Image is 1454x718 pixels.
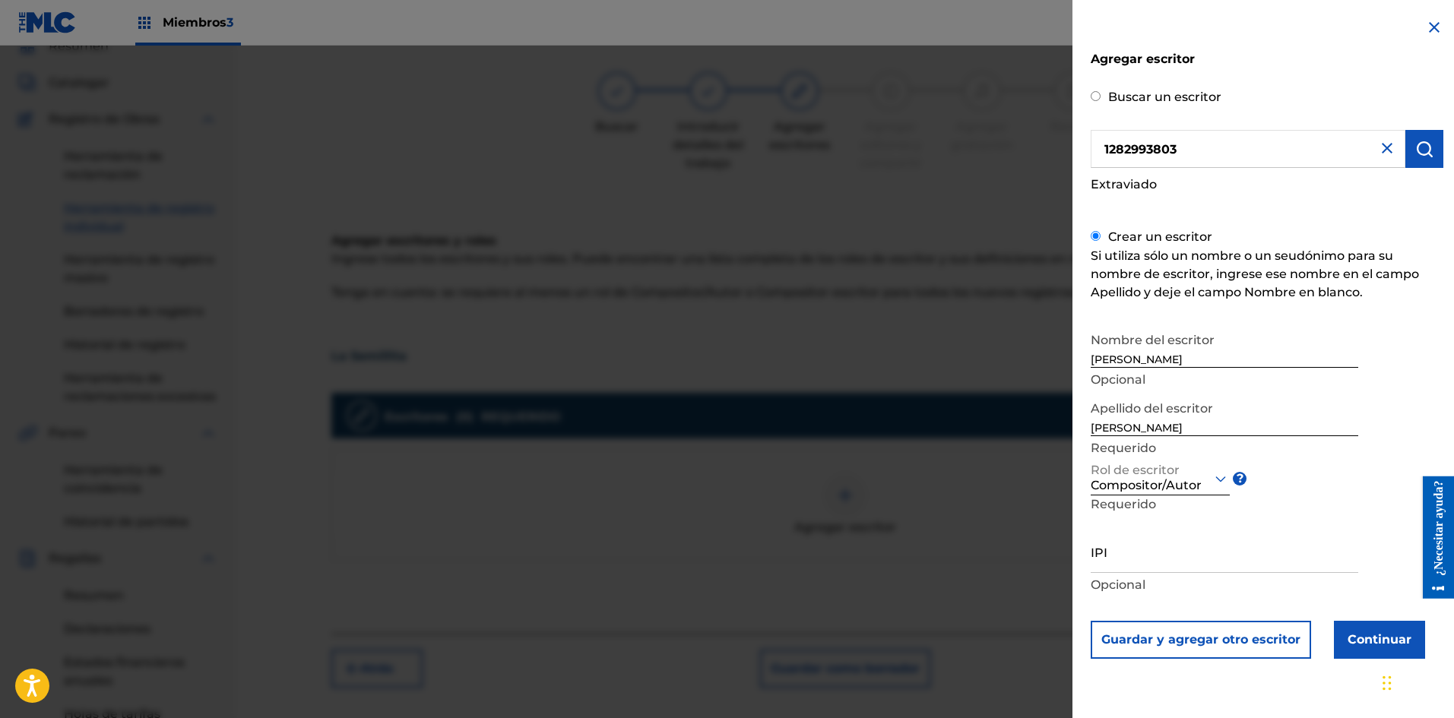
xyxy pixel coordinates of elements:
[1091,52,1195,66] font: Agregar escritor
[1091,248,1419,299] font: Si utiliza sólo un nombre o un seudónimo para su nombre de escritor, ingrese ese nombre en el cam...
[1108,90,1221,104] font: Buscar un escritor
[1091,177,1157,191] font: Extraviado
[1091,372,1145,387] font: Opcional
[135,14,154,32] img: Principales titulares de derechos
[163,15,226,30] font: Miembros
[226,15,233,30] font: 3
[1415,140,1433,158] img: Búsqueda de obras
[1383,660,1392,706] div: Arrastrar
[1237,471,1243,486] font: ?
[1091,130,1405,168] input: Buscar nombre del escritor o número IPI
[1348,632,1411,647] font: Continuar
[1334,621,1425,659] button: Continuar
[1091,577,1145,592] font: Opcional
[1091,441,1156,455] font: Requerido
[1091,621,1311,659] button: Guardar y agregar otro escritor
[18,11,77,33] img: Logotipo del MLC
[1101,632,1300,647] font: Guardar y agregar otro escritor
[1411,476,1454,599] iframe: Centro de recursos
[21,4,33,99] font: ¿Necesitar ayuda?
[1378,139,1396,157] img: cerca
[1108,229,1212,244] font: Crear un escritor
[1091,497,1156,511] font: Requerido
[1378,645,1454,718] iframe: Widget de chat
